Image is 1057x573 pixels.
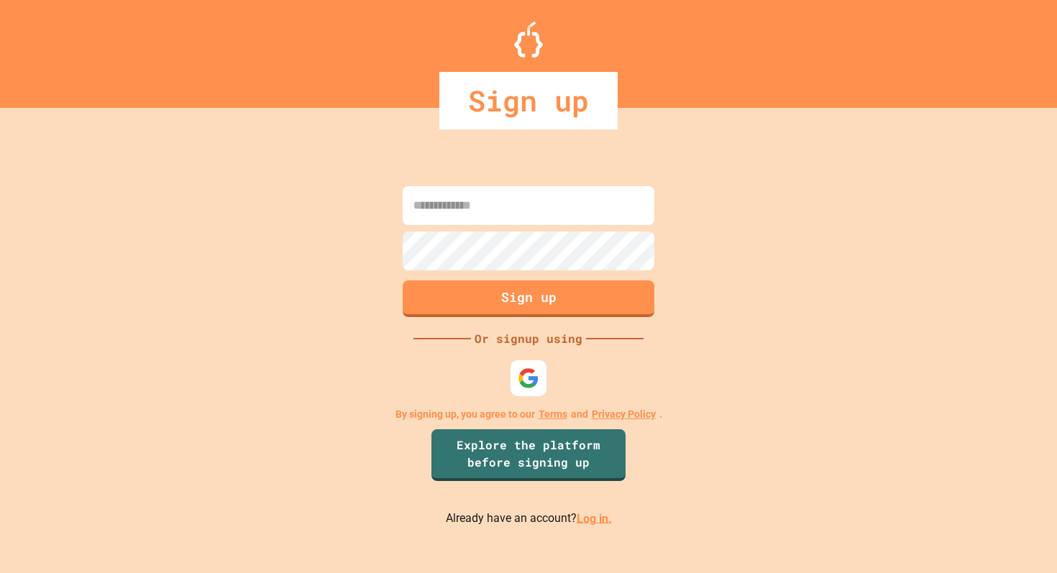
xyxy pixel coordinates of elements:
[514,22,543,58] img: Logo.svg
[592,407,656,422] a: Privacy Policy
[403,280,654,317] button: Sign up
[518,367,539,389] img: google-icon.svg
[439,72,618,129] div: Sign up
[471,330,586,347] div: Or signup using
[431,429,626,481] a: Explore the platform before signing up
[446,510,612,528] p: Already have an account?
[577,511,612,525] a: Log in.
[395,407,662,422] p: By signing up, you agree to our and .
[539,407,567,422] a: Terms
